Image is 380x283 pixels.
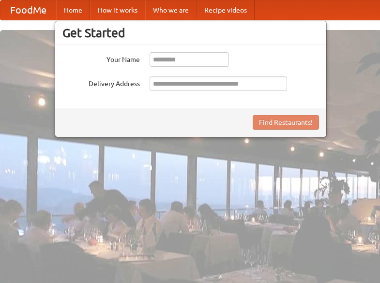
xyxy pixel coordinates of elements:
[90,0,145,20] a: How it works
[62,26,319,40] h3: Get Started
[62,52,140,64] label: Your Name
[56,0,90,20] a: Home
[197,0,255,20] a: Recipe videos
[62,76,140,89] label: Delivery Address
[145,0,197,20] a: Who we are
[253,115,319,130] button: Find Restaurants!
[0,0,56,20] a: FoodMe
